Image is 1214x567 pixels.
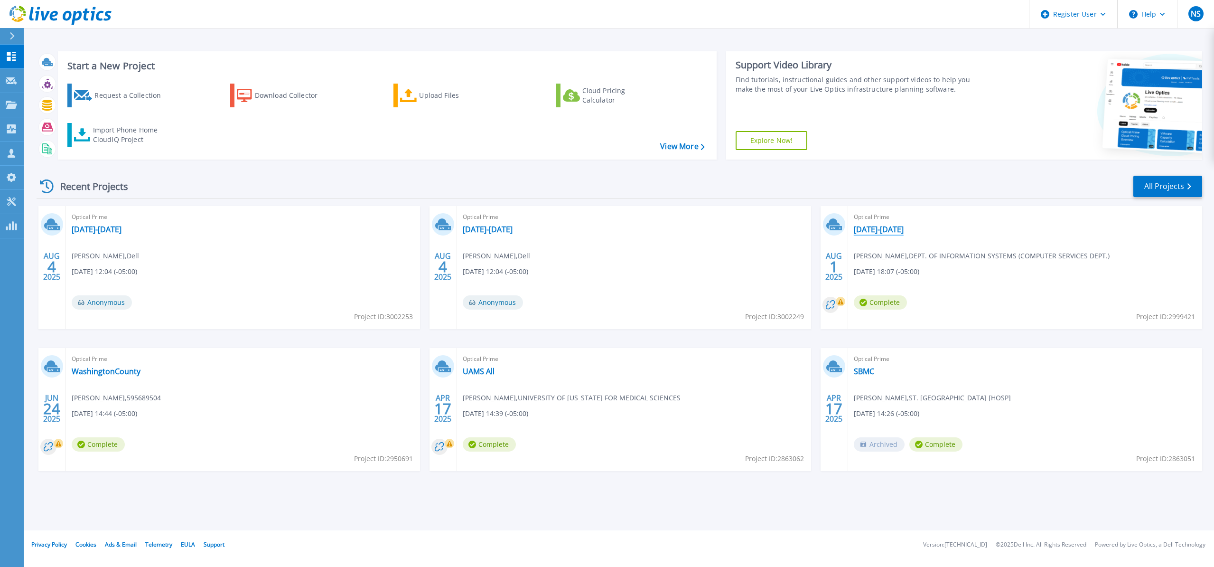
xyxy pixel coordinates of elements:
a: [DATE]-[DATE] [854,225,904,234]
div: APR 2025 [434,391,452,426]
span: Optical Prime [854,354,1196,364]
span: [PERSON_NAME] , Dell [72,251,139,261]
span: Archived [854,437,905,452]
li: Powered by Live Optics, a Dell Technology [1095,542,1205,548]
span: [DATE] 12:04 (-05:00) [463,266,528,277]
div: Import Phone Home CloudIQ Project [93,125,167,144]
a: Support [204,540,224,548]
span: [DATE] 14:39 (-05:00) [463,408,528,419]
span: Optical Prime [854,212,1196,222]
span: Optical Prime [463,212,805,222]
span: Optical Prime [72,212,414,222]
div: Cloud Pricing Calculator [582,86,658,105]
a: WashingtonCounty [72,367,140,376]
a: SBMC [854,367,874,376]
a: Upload Files [393,84,499,107]
a: Download Collector [230,84,336,107]
span: [DATE] 12:04 (-05:00) [72,266,137,277]
span: Complete [463,437,516,452]
span: NS [1191,10,1201,18]
span: 1 [830,263,838,271]
span: Anonymous [72,295,132,310]
a: Privacy Policy [31,540,67,548]
span: 4 [439,263,447,271]
span: [PERSON_NAME] , DEPT. OF INFORMATION SYSTEMS (COMPUTER SERVICES DEPT.) [854,251,1110,261]
span: Project ID: 2863062 [745,454,804,464]
span: 17 [434,405,451,413]
div: Upload Files [419,86,495,105]
span: Complete [909,437,962,452]
span: [PERSON_NAME] , Dell [463,251,530,261]
span: Project ID: 3002253 [354,312,413,322]
span: [PERSON_NAME] , 595689504 [72,393,161,403]
a: Ads & Email [105,540,137,548]
div: AUG 2025 [43,249,61,284]
span: Optical Prime [72,354,414,364]
div: AUG 2025 [825,249,843,284]
span: 4 [47,263,56,271]
a: UAMS All [463,367,495,376]
span: Anonymous [463,295,523,310]
div: Download Collector [255,86,331,105]
div: AUG 2025 [434,249,452,284]
span: Project ID: 3002249 [745,312,804,322]
span: 17 [825,405,842,413]
a: [DATE]-[DATE] [463,225,513,234]
a: View More [660,142,704,151]
a: Explore Now! [736,131,808,150]
div: Find tutorials, instructional guides and other support videos to help you make the most of your L... [736,75,982,94]
span: Complete [72,437,125,452]
span: [DATE] 14:44 (-05:00) [72,408,137,419]
a: Telemetry [145,540,172,548]
div: Request a Collection [94,86,170,105]
h3: Start a New Project [67,61,704,71]
span: Project ID: 2999421 [1136,312,1195,322]
a: Request a Collection [67,84,173,107]
div: JUN 2025 [43,391,61,426]
a: Cookies [75,540,96,548]
span: Complete [854,295,907,310]
li: © 2025 Dell Inc. All Rights Reserved [996,542,1086,548]
a: Cloud Pricing Calculator [556,84,662,107]
span: [PERSON_NAME] , ST. [GEOGRAPHIC_DATA] [HOSP] [854,393,1011,403]
div: Support Video Library [736,59,982,71]
a: [DATE]-[DATE] [72,225,121,234]
span: Optical Prime [463,354,805,364]
li: Version: [TECHNICAL_ID] [923,542,987,548]
span: [DATE] 18:07 (-05:00) [854,266,919,277]
a: All Projects [1133,176,1202,197]
span: Project ID: 2863051 [1136,454,1195,464]
span: 24 [43,405,60,413]
span: Project ID: 2950691 [354,454,413,464]
div: APR 2025 [825,391,843,426]
span: [DATE] 14:26 (-05:00) [854,408,919,419]
div: Recent Projects [37,175,141,198]
span: [PERSON_NAME] , UNIVERSITY OF [US_STATE] FOR MEDICAL SCIENCES [463,393,681,403]
a: EULA [181,540,195,548]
